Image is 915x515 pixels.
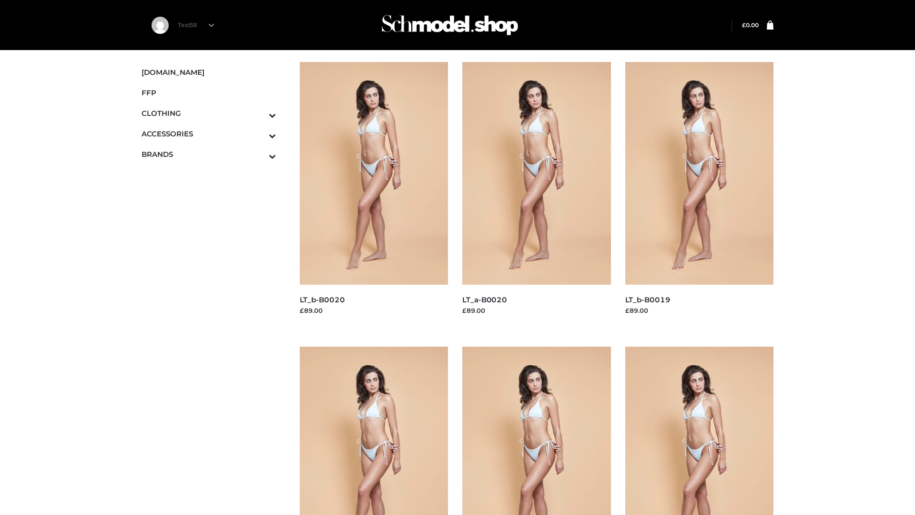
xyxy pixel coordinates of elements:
a: BRANDSToggle Submenu [142,144,276,165]
div: £89.00 [625,306,774,315]
a: CLOTHINGToggle Submenu [142,103,276,124]
a: Test58 [178,21,214,29]
button: Toggle Submenu [243,103,276,124]
a: Read more [462,317,498,324]
img: Schmodel Admin 964 [378,6,521,44]
a: FFP [142,82,276,103]
span: £ [742,21,746,29]
a: [DOMAIN_NAME] [142,62,276,82]
span: [DOMAIN_NAME] [142,67,276,78]
span: FFP [142,87,276,98]
a: Read more [625,317,661,324]
a: ACCESSORIESToggle Submenu [142,124,276,144]
a: LT_b-B0020 [300,295,345,304]
button: Toggle Submenu [243,144,276,165]
a: £0.00 [742,21,759,29]
a: Read more [300,317,335,324]
a: LT_b-B0019 [625,295,671,304]
span: ACCESSORIES [142,128,276,139]
a: LT_a-B0020 [462,295,507,304]
div: £89.00 [462,306,611,315]
div: £89.00 [300,306,448,315]
span: CLOTHING [142,108,276,119]
button: Toggle Submenu [243,124,276,144]
bdi: 0.00 [742,21,759,29]
span: BRANDS [142,149,276,160]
